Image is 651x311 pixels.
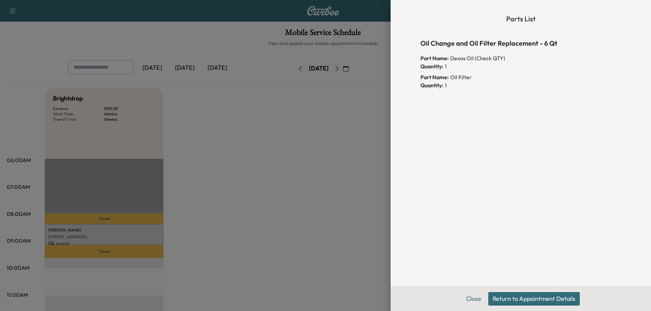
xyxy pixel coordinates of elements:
button: Close [462,292,486,306]
div: Oil Filter [420,73,621,81]
button: Return to Appointment Details [488,292,580,306]
span: Part Name: [420,54,449,62]
span: Quantity: [420,62,443,70]
div: 1 [420,81,621,89]
div: 1 [420,62,621,70]
span: Part Name: [420,73,449,81]
div: Dexos Oil (Check QTY) [420,54,621,62]
span: Quantity: [420,81,443,89]
h6: Oil Change and Oil Filter Replacement - 6 Qt [420,38,621,49]
h6: Parts List [420,14,621,24]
